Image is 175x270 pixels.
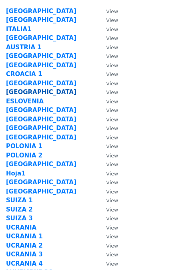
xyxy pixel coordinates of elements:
a: View [98,26,118,33]
a: AUSTRIA 1 [6,44,42,51]
a: View [98,224,118,231]
small: View [106,8,118,14]
a: [GEOGRAPHIC_DATA] [6,179,76,186]
small: View [106,44,118,50]
a: UCRANIA [6,224,36,231]
small: View [106,171,118,177]
small: View [106,234,118,240]
a: [GEOGRAPHIC_DATA] [6,116,76,123]
small: View [106,143,118,149]
small: View [106,117,118,123]
a: View [98,206,118,213]
small: View [106,71,118,77]
a: [GEOGRAPHIC_DATA] [6,8,76,15]
small: View [106,135,118,141]
small: View [106,89,118,95]
small: View [106,252,118,258]
a: [GEOGRAPHIC_DATA] [6,80,76,87]
small: View [106,107,118,113]
a: [GEOGRAPHIC_DATA] [6,16,76,24]
a: View [98,89,118,96]
small: View [106,53,118,59]
a: UCRANIA 4 [6,260,43,267]
a: ESLOVENIA [6,98,44,105]
small: View [106,261,118,267]
a: View [98,161,118,168]
a: [GEOGRAPHIC_DATA] [6,134,76,141]
a: Hoja1 [6,170,26,177]
a: [GEOGRAPHIC_DATA] [6,34,76,42]
strong: [GEOGRAPHIC_DATA] [6,125,76,132]
a: UCRANIA 3 [6,251,43,258]
a: UCRANIA 1 [6,233,43,240]
a: View [98,179,118,186]
small: View [106,197,118,204]
small: View [106,99,118,105]
a: SUIZA 1 [6,197,33,204]
a: [GEOGRAPHIC_DATA] [6,161,76,168]
small: View [106,216,118,222]
small: View [106,62,118,69]
small: View [106,225,118,231]
a: POLONIA 1 [6,143,42,150]
a: [GEOGRAPHIC_DATA] [6,89,76,96]
a: View [98,215,118,222]
a: View [98,62,118,69]
small: View [106,26,118,32]
a: View [98,143,118,150]
div: Widget de chat [135,232,175,270]
small: View [106,189,118,195]
a: View [98,125,118,132]
a: View [98,152,118,159]
a: CROACIA 1 [6,71,42,78]
a: View [98,16,118,24]
a: View [98,98,118,105]
small: View [106,179,118,185]
a: POLONIA 2 [6,152,42,159]
a: View [98,107,118,114]
a: View [98,44,118,51]
a: View [98,134,118,141]
small: View [106,153,118,159]
a: View [98,188,118,195]
small: View [106,17,118,23]
a: View [98,197,118,204]
iframe: Chat Widget [135,232,175,270]
a: ITALIA1 [6,26,31,33]
small: View [106,125,118,131]
small: View [106,243,118,249]
a: [GEOGRAPHIC_DATA] [6,52,76,60]
a: [GEOGRAPHIC_DATA] [6,62,76,69]
a: View [98,52,118,60]
strong: SUIZA 2 [6,206,33,213]
a: View [98,80,118,87]
a: [GEOGRAPHIC_DATA] [6,188,76,195]
a: View [98,251,118,258]
a: View [98,8,118,15]
a: View [98,260,118,267]
a: View [98,116,118,123]
a: UCRANIA 2 [6,242,43,249]
a: [GEOGRAPHIC_DATA] [6,107,76,114]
